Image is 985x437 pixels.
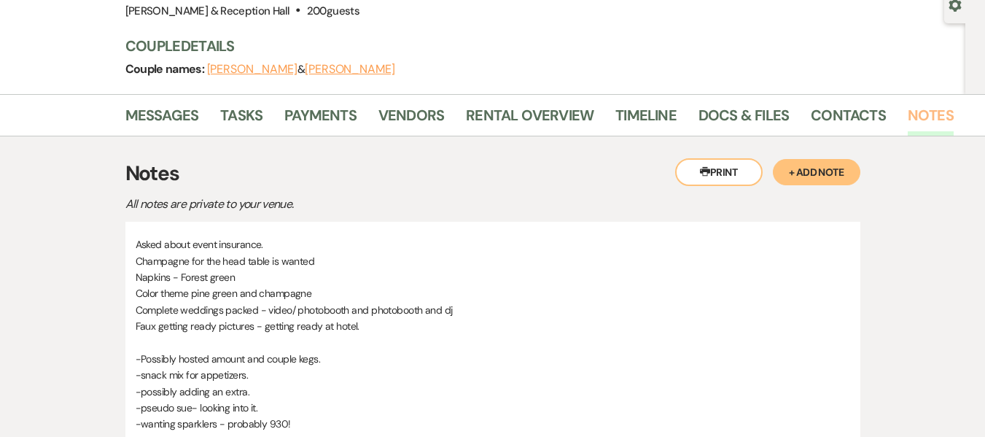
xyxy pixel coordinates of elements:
[136,400,850,416] p: -pseudo sue- looking into it.
[207,63,297,75] button: [PERSON_NAME]
[207,62,395,77] span: &
[136,384,850,400] p: -possibly adding an extra.
[125,61,207,77] span: Couple names:
[466,104,593,136] a: Rental Overview
[125,104,199,136] a: Messages
[305,63,395,75] button: [PERSON_NAME]
[675,158,763,186] button: Print
[136,416,850,432] p: -wanting sparklers - probably 930!
[698,104,789,136] a: Docs & Files
[307,4,359,18] span: 200 guests
[136,351,850,367] p: -Possibly hosted amount and couple kegs.
[773,159,860,185] button: + Add Note
[811,104,886,136] a: Contacts
[125,195,636,214] p: All notes are private to your venue.
[136,269,850,285] p: Napkins - Forest green
[136,302,850,318] p: Complete weddings packed - video/ photobooth and photobooth and dj
[125,36,942,56] h3: Couple Details
[136,318,850,334] p: Faux getting ready pictures - getting ready at hotel.
[136,253,850,269] p: Champagne for the head table is wanted
[136,285,850,301] p: Color theme pine green and champagne
[220,104,262,136] a: Tasks
[284,104,357,136] a: Payments
[125,158,860,189] h3: Notes
[125,4,290,18] span: [PERSON_NAME] & Reception Hall
[615,104,677,136] a: Timeline
[908,104,954,136] a: Notes
[378,104,444,136] a: Vendors
[136,236,850,252] p: Asked about event insurance.
[136,367,850,383] p: -snack mix for appetizers.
